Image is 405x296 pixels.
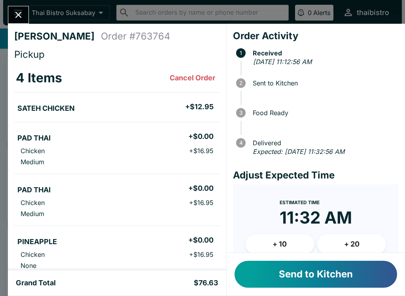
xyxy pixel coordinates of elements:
h4: Order Activity [233,30,399,42]
table: orders table [14,64,220,288]
p: Medium [21,158,44,166]
em: Expected: [DATE] 11:32:56 AM [253,148,344,156]
h5: Grand Total [16,278,56,288]
p: + $16.95 [189,250,214,258]
span: Delivered [249,139,399,146]
h3: 4 Items [16,70,62,86]
h5: $76.63 [194,278,218,288]
button: Cancel Order [167,70,218,86]
span: Sent to Kitchen [249,80,399,87]
time: 11:32 AM [280,207,352,228]
button: Close [8,6,28,23]
span: Estimated Time [280,199,320,205]
span: Food Ready [249,109,399,116]
p: Chicken [21,199,45,207]
em: [DATE] 11:12:56 AM [253,58,312,66]
p: Medium [21,210,44,218]
p: + $16.95 [189,147,214,155]
h5: PAD THAI [17,185,51,195]
h5: + $0.00 [188,132,214,141]
text: 4 [239,140,242,146]
h5: SATEH CHICKEN [17,104,75,113]
button: Send to Kitchen [235,261,397,288]
h4: Adjust Expected Time [233,169,399,181]
h5: PINEAPPLE [17,237,57,247]
p: Chicken [21,147,45,155]
text: 3 [239,110,242,116]
button: + 20 [317,234,386,254]
text: 2 [239,80,242,86]
p: Chicken [21,250,45,258]
p: + $16.95 [189,199,214,207]
h4: Order # 763764 [101,30,170,42]
text: 1 [240,50,242,56]
button: + 10 [246,234,314,254]
h5: PAD THAI [17,133,51,143]
h5: + $12.95 [185,102,214,112]
h4: [PERSON_NAME] [14,30,101,42]
h5: + $0.00 [188,235,214,245]
span: Received [249,49,399,57]
p: None [21,262,36,269]
h5: + $0.00 [188,184,214,193]
span: Pickup [14,49,45,60]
